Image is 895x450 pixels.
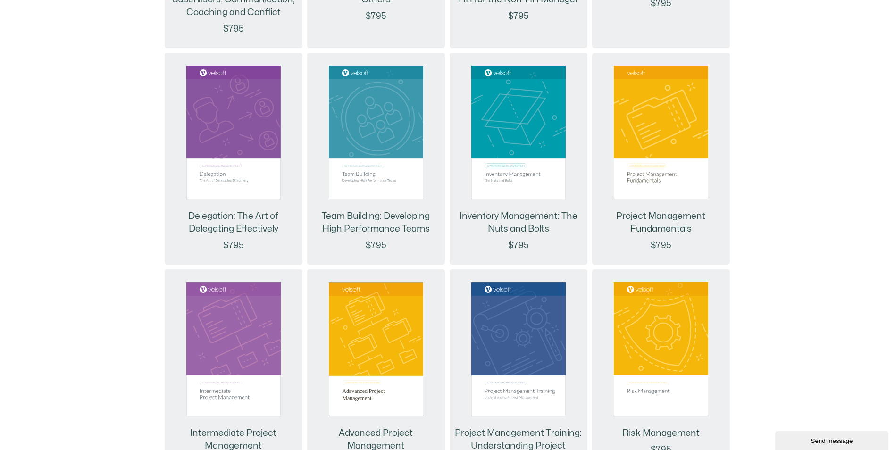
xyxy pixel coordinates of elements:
[614,282,708,416] img: Product Featured Image
[186,66,281,200] img: Product Featured Image
[614,66,708,200] img: Product Featured Image
[329,66,423,200] img: Product Featured Image
[223,23,244,35] p: $795
[471,66,566,200] img: Product Featured Image
[508,239,529,252] p: $795
[186,282,281,416] img: Product Featured Image
[312,210,440,235] a: Team Building: Developing High Performance Teams
[775,429,890,450] iframe: chat widget
[329,282,423,416] img: Product Featured Image
[508,10,529,23] p: $795
[366,10,386,23] p: $795
[597,210,725,235] a: Project Management Fundamentals
[454,210,583,235] a: Inventory Management: The Nuts and Bolts
[471,282,566,416] img: Product Featured Image
[622,427,700,440] a: Risk Management
[366,239,386,252] p: $795
[169,210,298,235] a: Delegation: The Art of Delegating Effectively
[651,239,671,252] p: $795
[223,239,244,252] p: $795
